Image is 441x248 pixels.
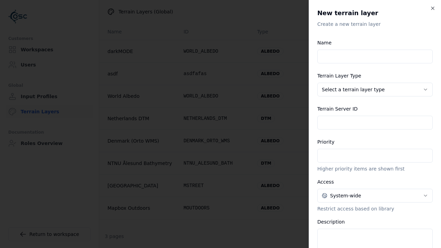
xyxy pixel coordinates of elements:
[317,179,334,185] label: Access
[317,165,433,172] p: Higher priority items are shown first
[317,8,433,18] h2: New terrain layer
[317,205,433,212] p: Restrict access based on library
[317,219,345,225] label: Description
[317,73,361,79] label: Terrain Layer Type
[317,40,331,45] label: Name
[317,106,358,112] label: Terrain Server ID
[317,139,335,145] label: Priority
[317,21,433,28] p: Create a new terrain layer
